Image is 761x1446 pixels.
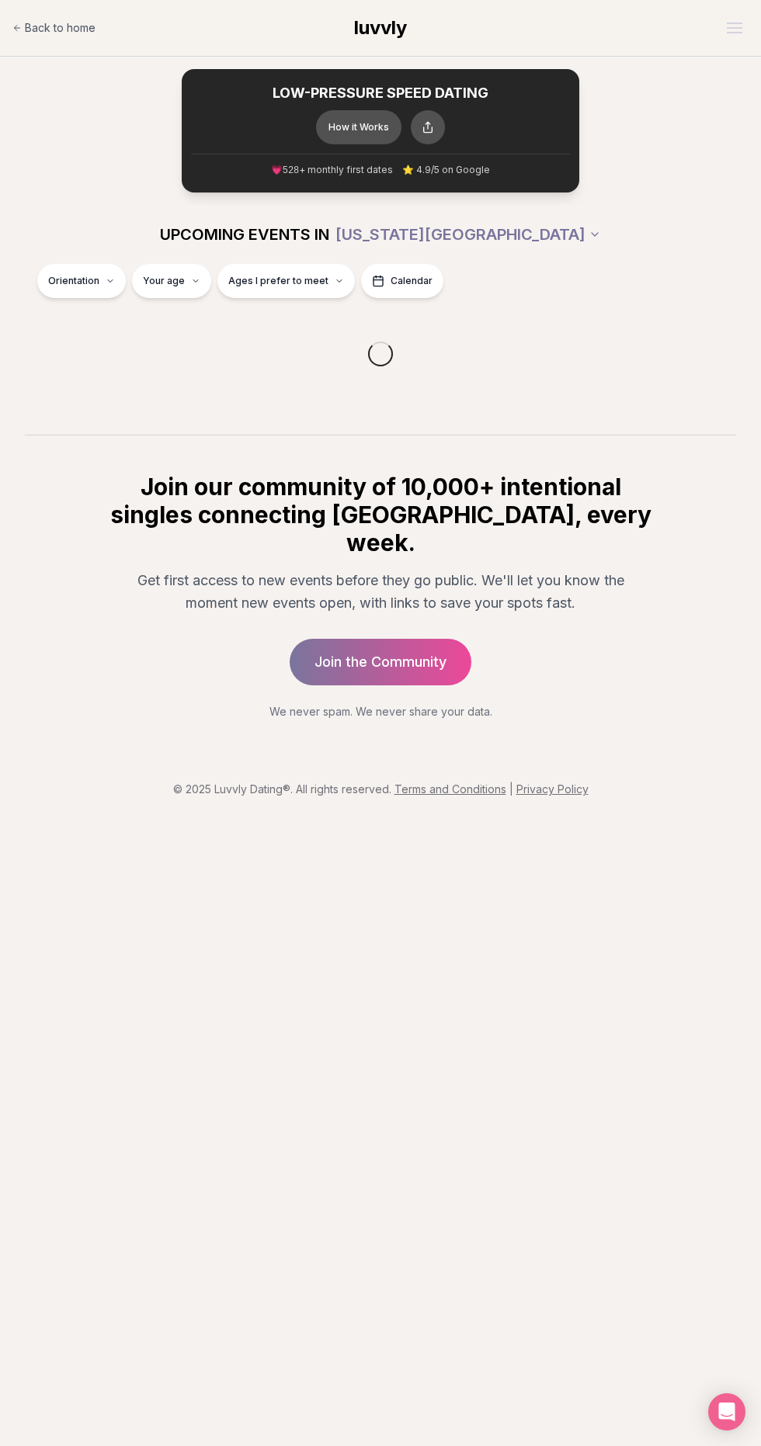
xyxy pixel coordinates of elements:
span: Ages I prefer to meet [228,275,328,287]
a: Join the Community [290,639,471,685]
span: ⭐ 4.9/5 on Google [402,164,490,176]
button: How it Works [316,110,401,144]
a: Terms and Conditions [394,782,506,796]
span: UPCOMING EVENTS IN [160,224,329,245]
h2: Join our community of 10,000+ intentional singles connecting [GEOGRAPHIC_DATA], every week. [107,473,654,557]
a: Privacy Policy [516,782,589,796]
span: 528 [283,165,300,176]
a: Back to home [12,12,96,43]
p: Get first access to new events before they go public. We'll let you know the moment new events op... [120,569,641,615]
span: | [509,782,513,796]
button: Ages I prefer to meet [217,264,355,298]
a: luvvly [354,16,407,40]
button: Open menu [721,16,749,40]
p: We never spam. We never share your data. [107,704,654,720]
span: Calendar [391,275,433,287]
button: Calendar [361,264,443,298]
div: Open Intercom Messenger [708,1393,745,1430]
span: 💗 + monthly first dates [271,164,394,177]
button: Orientation [37,264,126,298]
h2: LOW-PRESSURE SPEED DATING [191,85,570,102]
button: [US_STATE][GEOGRAPHIC_DATA] [335,217,601,251]
span: luvvly [354,16,407,39]
span: Orientation [48,275,99,287]
span: Your age [143,275,185,287]
button: Your age [132,264,211,298]
p: © 2025 Luvvly Dating®. All rights reserved. [12,782,749,797]
span: Back to home [25,20,96,36]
